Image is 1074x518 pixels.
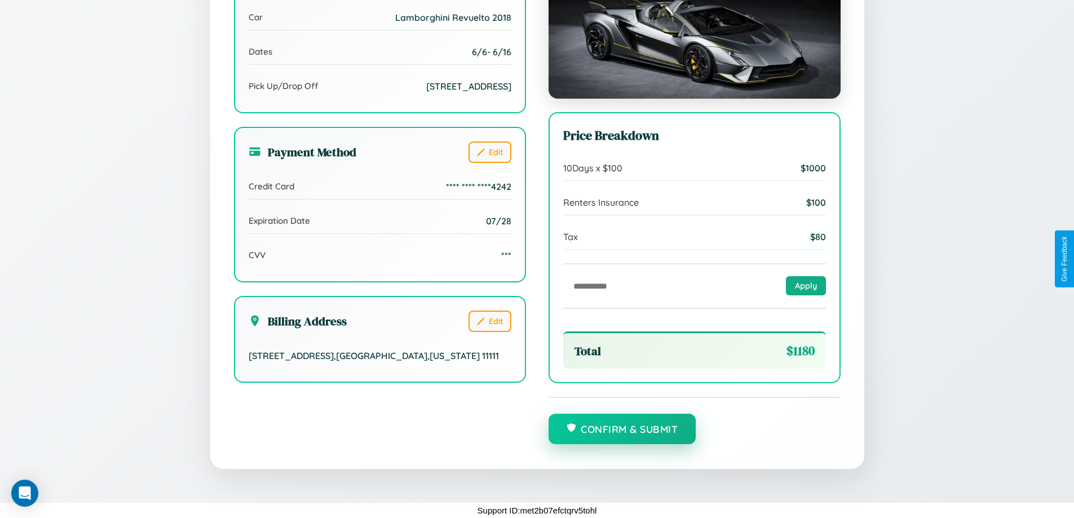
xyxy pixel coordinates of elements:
[249,313,347,329] h3: Billing Address
[549,414,696,444] button: Confirm & Submit
[469,311,511,332] button: Edit
[249,215,310,226] span: Expiration Date
[249,46,272,57] span: Dates
[563,231,578,242] span: Tax
[249,250,266,260] span: CVV
[249,181,294,192] span: Credit Card
[11,480,38,507] div: Open Intercom Messenger
[563,127,826,144] h3: Price Breakdown
[478,503,597,518] p: Support ID: met2b07efctqrv5tohl
[1060,236,1068,282] div: Give Feedback
[249,12,263,23] span: Car
[786,276,826,295] button: Apply
[472,46,511,57] span: 6 / 6 - 6 / 16
[801,162,826,174] span: $ 1000
[395,12,511,23] span: Lamborghini Revuelto 2018
[574,343,601,359] span: Total
[563,197,639,208] span: Renters Insurance
[786,342,815,360] span: $ 1180
[249,81,319,91] span: Pick Up/Drop Off
[426,81,511,92] span: [STREET_ADDRESS]
[486,215,511,227] span: 07/28
[806,197,826,208] span: $ 100
[469,141,511,163] button: Edit
[249,144,356,160] h3: Payment Method
[249,350,499,361] span: [STREET_ADDRESS] , [GEOGRAPHIC_DATA] , [US_STATE] 11111
[810,231,826,242] span: $ 80
[563,162,622,174] span: 10 Days x $ 100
